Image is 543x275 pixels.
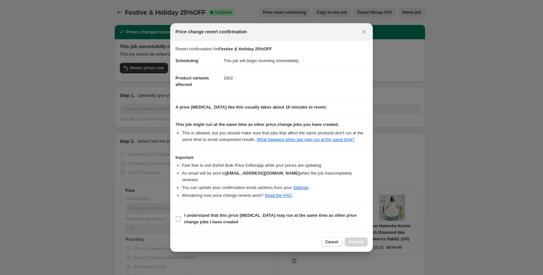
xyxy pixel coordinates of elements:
dd: This job will begin reverting immediately. [223,52,368,69]
span: Scheduling [175,58,198,63]
li: Wondering how price change reverts work? . [182,192,368,199]
b: I understand that this price [MEDICAL_DATA] may run at the same time as other price change jobs I... [184,213,356,224]
a: Read the FAQ [265,193,291,198]
a: Settings [293,185,308,190]
dd: 1602 [223,69,368,87]
li: This is allowed, but you should make sure that jobs that affect the same products don ' t run at ... [182,130,368,143]
span: Cancel [325,239,338,245]
p: Revert confirmation for [175,46,368,52]
b: [EMAIL_ADDRESS][DOMAIN_NAME] [225,171,300,176]
li: Feel free to exit the NA Bulk Price Editor app while your prices are updating. [182,162,368,169]
li: You can update your confirmation email address from your . [182,184,368,191]
b: A price [MEDICAL_DATA] like this usually takes about 18 minutes to revert. [175,105,327,110]
button: Close [360,27,369,36]
span: Product variants affected [175,76,209,87]
a: What happens when two jobs run at the same time? [257,137,354,142]
b: This job might run at the same time as other price change jobs you have created. [175,122,339,127]
button: Cancel [321,237,342,247]
b: Festive & Holiday 25%OFF [219,46,272,51]
span: Price change revert confirmation [175,28,247,35]
h3: Important [175,155,368,160]
li: An email will be sent to when the job has completely reverted . [182,170,368,183]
